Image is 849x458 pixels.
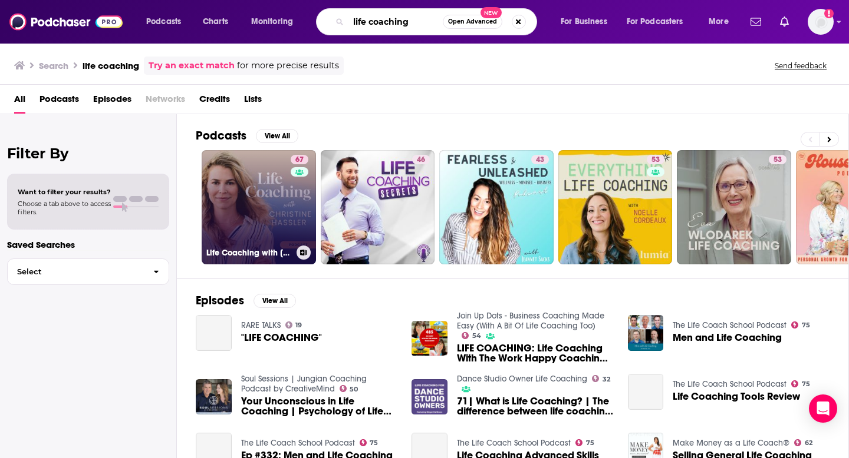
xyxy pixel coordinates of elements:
[771,61,830,71] button: Send feedback
[196,293,244,308] h2: Episodes
[14,89,25,114] span: All
[647,155,664,164] a: 53
[552,12,622,31] button: open menu
[673,379,787,389] a: The Life Coach School Podcast
[7,239,169,250] p: Saved Searches
[448,19,497,25] span: Open Advanced
[93,89,131,114] a: Episodes
[627,14,683,30] span: For Podcasters
[7,258,169,285] button: Select
[138,12,196,31] button: open menu
[802,381,810,387] span: 75
[802,323,810,328] span: 75
[295,323,302,328] span: 19
[202,150,316,264] a: 67Life Coaching with [PERSON_NAME]
[586,440,594,446] span: 75
[196,379,232,415] img: Your Unconscious in Life Coaching | Psychology of Life Coaching Part 1
[805,440,812,446] span: 62
[243,12,308,31] button: open menu
[196,293,296,308] a: EpisodesView All
[370,440,378,446] span: 75
[295,154,304,166] span: 67
[808,9,834,35] button: Show profile menu
[531,155,549,164] a: 43
[412,379,447,415] img: 71| What is Life Coaching? | The difference between life coaching and therapy
[321,150,435,264] a: 46
[746,12,766,32] a: Show notifications dropdown
[237,59,339,72] span: for more precise results
[18,188,111,196] span: Want to filter your results?
[241,333,322,343] span: "LIFE COACHING"
[457,343,614,363] span: LIFE COACHING: Life Coaching With The Work Happy Coaching Resilience Expert [PERSON_NAME]
[146,14,181,30] span: Podcasts
[457,311,604,331] a: Join Up Dots - Business Coaching Made Easy (With A Bit Of Life Coaching Too)
[700,12,743,31] button: open menu
[575,439,594,446] a: 75
[791,321,810,328] a: 75
[457,438,571,448] a: The Life Coach School Podcast
[285,321,302,328] a: 19
[808,9,834,35] img: User Profile
[462,332,481,339] a: 54
[206,248,292,258] h3: Life Coaching with [PERSON_NAME]
[561,14,607,30] span: For Business
[677,150,791,264] a: 53
[791,380,810,387] a: 75
[9,11,123,33] img: Podchaser - Follow, Share and Rate Podcasts
[196,128,298,143] a: PodcastsView All
[417,154,425,166] span: 46
[457,396,614,416] a: 71| What is Life Coaching? | The difference between life coaching and therapy
[558,150,673,264] a: 53
[291,155,308,164] a: 67
[195,12,235,31] a: Charts
[457,343,614,363] a: LIFE COACHING: Life Coaching With The Work Happy Coaching Resilience Expert Jo Casey
[808,9,834,35] span: Logged in as megcassidy
[673,320,787,330] a: The Life Coach School Podcast
[241,396,398,416] a: Your Unconscious in Life Coaching | Psychology of Life Coaching Part 1
[628,315,664,351] img: Men and Life Coaching
[18,200,111,216] span: Choose a tab above to access filters.
[673,438,789,448] a: Make Money as a Life Coach®
[769,155,787,164] a: 53
[472,333,481,338] span: 54
[673,333,782,343] a: Men and Life Coaching
[709,14,729,30] span: More
[199,89,230,114] a: Credits
[348,12,443,31] input: Search podcasts, credits, & more...
[241,320,281,330] a: RARE TALKS
[146,89,185,114] span: Networks
[824,9,834,18] svg: Add a profile image
[443,15,502,29] button: Open AdvancedNew
[241,374,367,394] a: Soul Sessions | Jungian Coaching Podcast by CreativeMind
[794,439,812,446] a: 62
[39,60,68,71] h3: Search
[196,128,246,143] h2: Podcasts
[350,387,358,392] span: 50
[83,60,139,71] h3: life coaching
[809,394,837,423] div: Open Intercom Messenger
[536,154,544,166] span: 43
[673,391,800,401] a: Life Coaching Tools Review
[775,12,794,32] a: Show notifications dropdown
[439,150,554,264] a: 43
[256,129,298,143] button: View All
[7,145,169,162] h2: Filter By
[603,377,610,382] span: 32
[196,315,232,351] a: "LIFE COACHING"
[360,439,379,446] a: 75
[241,438,355,448] a: The Life Coach School Podcast
[40,89,79,114] a: Podcasts
[8,268,144,276] span: Select
[244,89,262,114] a: Lists
[251,14,293,30] span: Monitoring
[254,294,296,308] button: View All
[651,154,660,166] span: 53
[327,8,548,35] div: Search podcasts, credits, & more...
